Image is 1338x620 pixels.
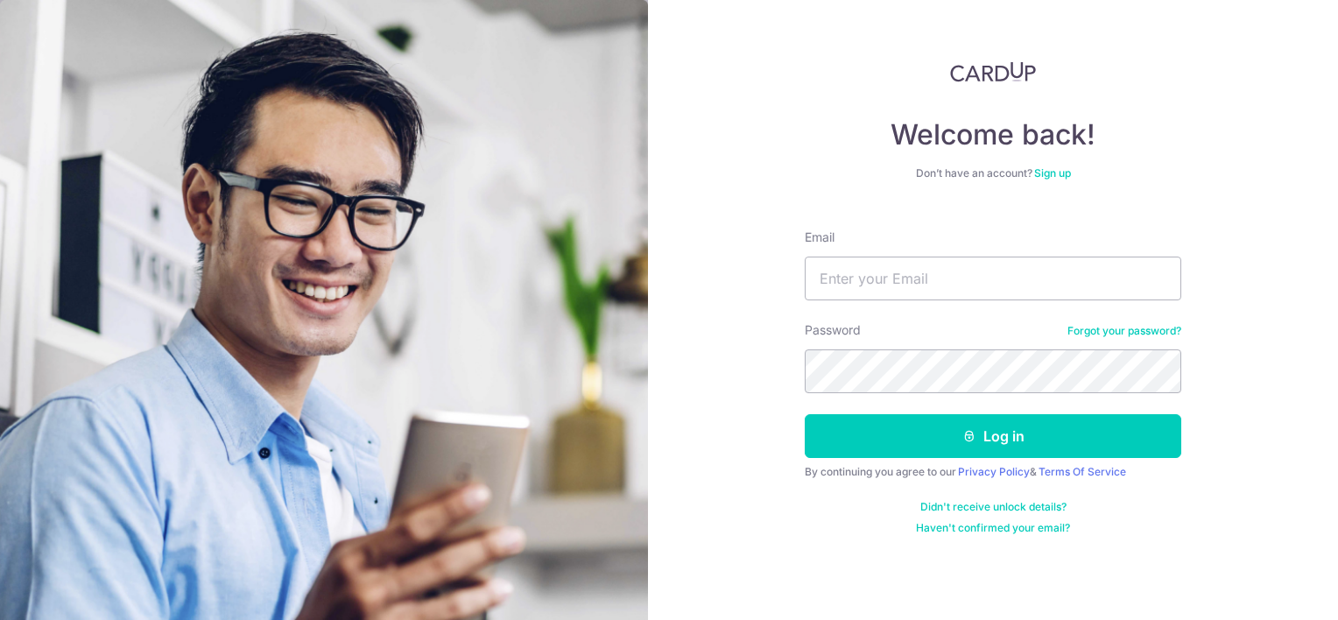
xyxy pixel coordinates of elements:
div: Don’t have an account? [805,166,1181,180]
a: Forgot your password? [1067,324,1181,338]
input: Enter your Email [805,257,1181,300]
a: Sign up [1034,166,1071,180]
label: Email [805,229,834,246]
a: Terms Of Service [1039,465,1126,478]
button: Log in [805,414,1181,458]
img: CardUp Logo [950,61,1036,82]
a: Privacy Policy [958,465,1030,478]
div: By continuing you agree to our & [805,465,1181,479]
a: Haven't confirmed your email? [916,521,1070,535]
label: Password [805,321,861,339]
a: Didn't receive unlock details? [920,500,1067,514]
h4: Welcome back! [805,117,1181,152]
